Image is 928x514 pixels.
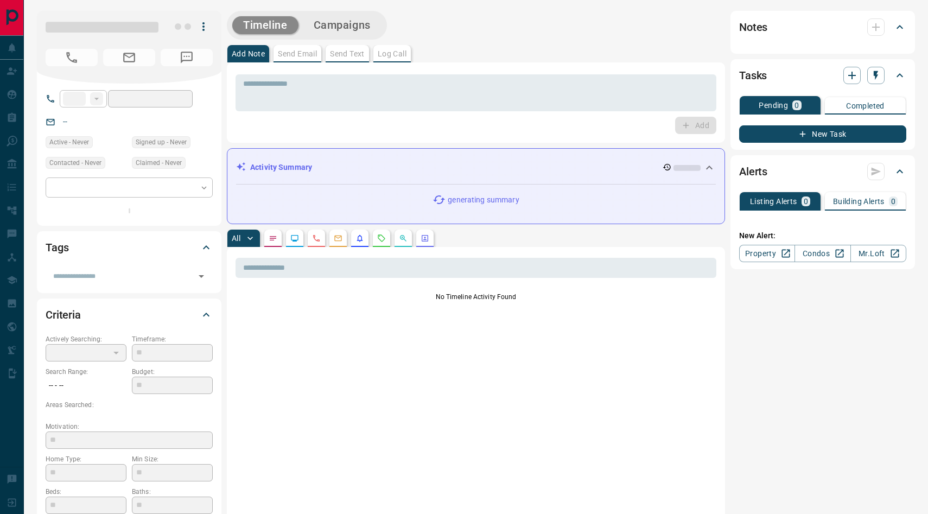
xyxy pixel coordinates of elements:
[399,234,408,243] svg: Opportunities
[46,400,213,410] p: Areas Searched:
[63,117,67,126] a: --
[334,234,342,243] svg: Emails
[250,162,312,173] p: Activity Summary
[46,422,213,431] p: Motivation:
[46,49,98,66] span: No Number
[46,239,68,256] h2: Tags
[132,454,213,464] p: Min Size:
[739,14,906,40] div: Notes
[739,158,906,185] div: Alerts
[269,234,277,243] svg: Notes
[232,234,240,242] p: All
[794,245,850,262] a: Condos
[312,234,321,243] svg: Calls
[46,302,213,328] div: Criteria
[132,334,213,344] p: Timeframe:
[236,157,716,177] div: Activity Summary
[46,487,126,497] p: Beds:
[377,234,386,243] svg: Requests
[103,49,155,66] span: No Email
[161,49,213,66] span: No Number
[739,163,767,180] h2: Alerts
[232,16,298,34] button: Timeline
[132,487,213,497] p: Baths:
[891,198,895,205] p: 0
[194,269,209,284] button: Open
[236,292,716,302] p: No Timeline Activity Found
[759,101,788,109] p: Pending
[46,334,126,344] p: Actively Searching:
[750,198,797,205] p: Listing Alerts
[132,367,213,377] p: Budget:
[833,198,885,205] p: Building Alerts
[355,234,364,243] svg: Listing Alerts
[739,18,767,36] h2: Notes
[804,198,808,205] p: 0
[136,137,187,148] span: Signed up - Never
[49,137,89,148] span: Active - Never
[49,157,101,168] span: Contacted - Never
[303,16,382,34] button: Campaigns
[232,50,265,58] p: Add Note
[46,367,126,377] p: Search Range:
[739,125,906,143] button: New Task
[739,230,906,242] p: New Alert:
[46,234,213,261] div: Tags
[46,454,126,464] p: Home Type:
[739,67,767,84] h2: Tasks
[739,245,795,262] a: Property
[850,245,906,262] a: Mr.Loft
[846,102,885,110] p: Completed
[739,62,906,88] div: Tasks
[421,234,429,243] svg: Agent Actions
[794,101,799,109] p: 0
[46,377,126,395] p: -- - --
[448,194,519,206] p: generating summary
[136,157,182,168] span: Claimed - Never
[290,234,299,243] svg: Lead Browsing Activity
[46,306,81,323] h2: Criteria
